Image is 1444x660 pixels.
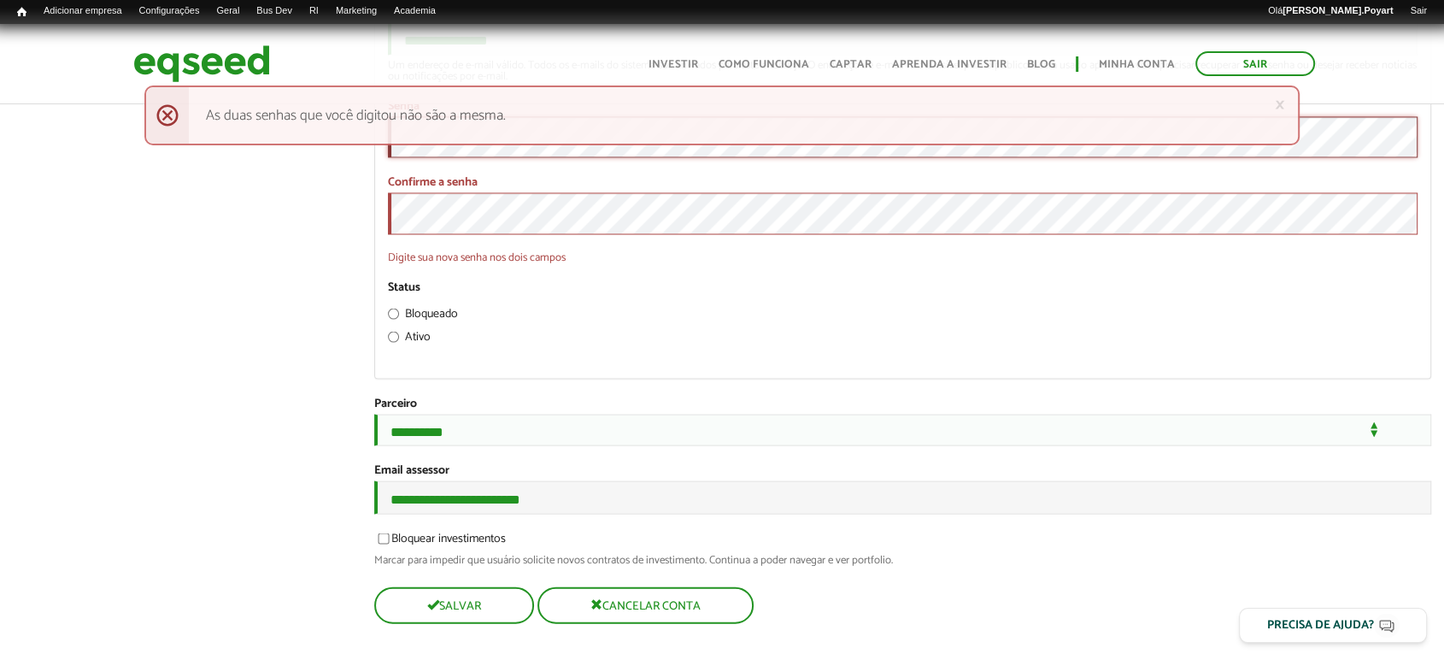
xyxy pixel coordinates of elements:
[144,85,1300,145] div: As duas senhas que você digitou não são a mesma.
[9,4,35,21] a: Início
[385,4,444,18] a: Academia
[388,282,420,294] label: Status
[301,4,327,18] a: RI
[1099,59,1175,70] a: Minha conta
[1401,4,1435,18] a: Sair
[388,177,478,189] label: Confirme a senha
[374,533,506,551] label: Bloquear investimentos
[208,4,248,18] a: Geral
[388,252,1418,263] div: Digite sua nova senha nos dois campos
[388,309,399,320] input: Bloqueado
[368,533,399,545] input: Bloquear investimentos
[35,4,131,18] a: Adicionar empresa
[327,4,385,18] a: Marketing
[388,332,399,343] input: Ativo
[133,41,270,86] img: EqSeed
[1259,4,1402,18] a: Olá[PERSON_NAME].Poyart
[719,59,809,70] a: Como funciona
[374,465,449,477] label: Email assessor
[374,587,534,624] button: Salvar
[537,587,754,624] button: Cancelar conta
[17,6,26,18] span: Início
[1027,59,1055,70] a: Blog
[892,59,1007,70] a: Aprenda a investir
[1283,5,1393,15] strong: [PERSON_NAME].Poyart
[388,332,431,349] label: Ativo
[1275,96,1285,114] a: ×
[388,309,458,326] label: Bloqueado
[649,59,698,70] a: Investir
[248,4,301,18] a: Bus Dev
[1195,51,1315,76] a: Sair
[374,555,1432,566] div: Marcar para impedir que usuário solicite novos contratos de investimento. Continua a poder navega...
[830,59,872,70] a: Captar
[374,398,417,410] label: Parceiro
[131,4,208,18] a: Configurações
